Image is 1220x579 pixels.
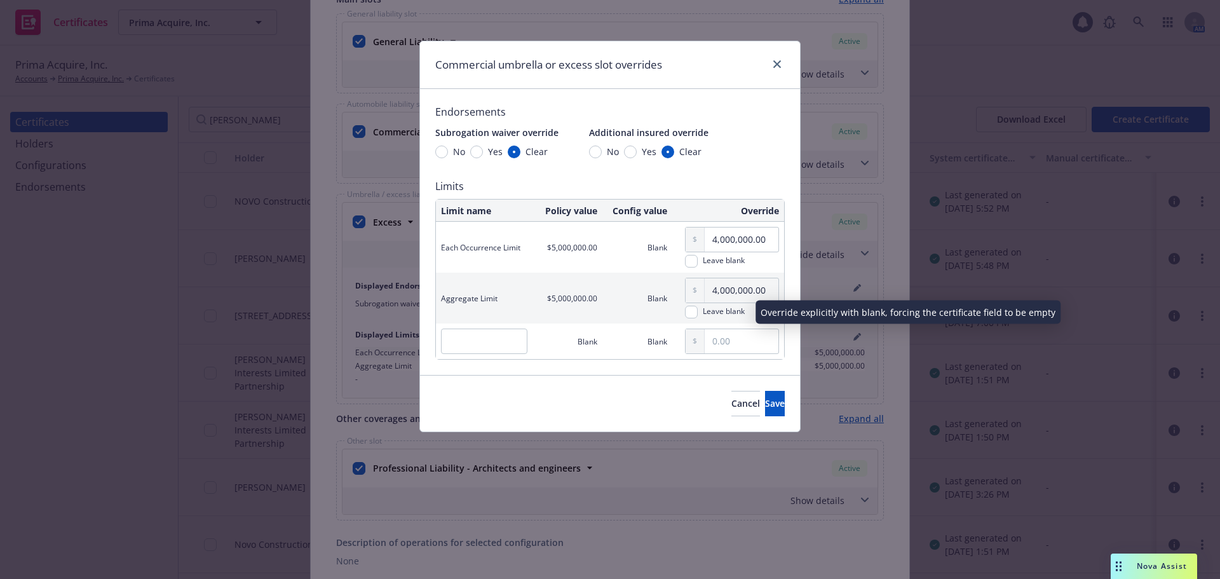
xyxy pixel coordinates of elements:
[705,228,778,252] input: 0.00
[435,179,785,194] span: Limits
[436,200,532,222] th: Limit name
[488,145,503,158] span: Yes
[765,391,785,416] button: Save
[705,329,778,353] input: 0.00
[547,242,597,253] span: $5,000,000.00
[607,145,619,158] span: No
[1111,554,1127,579] div: Drag to move
[769,57,785,72] a: close
[703,306,745,317] div: Leave blank
[731,397,760,409] span: Cancel
[578,336,597,347] span: Blank
[703,306,745,318] span: Leave blank
[436,273,532,324] td: Aggregate Limit
[661,146,674,158] input: Clear
[532,200,602,222] th: Policy value
[705,278,778,303] input: 0.00
[525,145,548,158] span: Clear
[453,145,465,158] span: No
[602,222,672,273] td: Blank
[679,145,701,158] span: Clear
[602,273,672,324] td: Blank
[703,255,745,268] span: Leave blank
[624,146,637,158] input: Yes
[765,397,785,409] span: Save
[1137,561,1187,571] span: Nova Assist
[435,146,448,158] input: No
[589,126,708,139] span: Additional insured override
[589,146,602,158] input: No
[602,324,672,359] td: Blank
[435,57,662,73] h1: Commercial umbrella or excess slot overrides
[602,200,672,222] th: Config value
[642,145,656,158] span: Yes
[435,104,785,119] span: Endorsements
[703,255,745,266] div: Leave blank
[672,200,784,222] th: Override
[470,146,483,158] input: Yes
[1111,554,1197,579] button: Nova Assist
[547,293,597,304] span: $5,000,000.00
[508,146,520,158] input: Clear
[731,391,760,416] button: Cancel
[436,222,532,273] td: Each Occurrence Limit
[435,126,559,139] span: Subrogation waiver override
